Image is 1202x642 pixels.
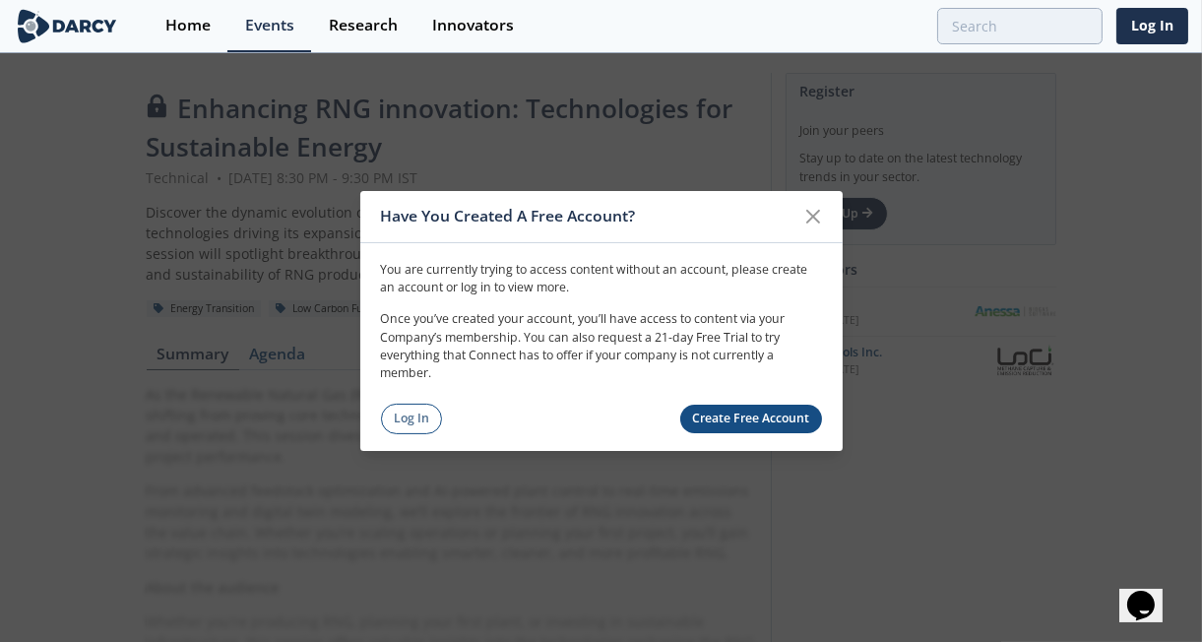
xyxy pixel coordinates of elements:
[381,198,795,235] div: Have You Created A Free Account?
[381,310,822,383] p: Once you’ve created your account, you’ll have access to content via your Company’s membership. Yo...
[937,8,1103,44] input: Advanced Search
[14,9,120,43] img: logo-wide.svg
[381,404,443,434] a: Log In
[1119,563,1182,622] iframe: chat widget
[1116,8,1188,44] a: Log In
[245,18,294,33] div: Events
[680,405,822,433] a: Create Free Account
[381,260,822,296] p: You are currently trying to access content without an account, please create an account or log in...
[165,18,211,33] div: Home
[329,18,398,33] div: Research
[432,18,514,33] div: Innovators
